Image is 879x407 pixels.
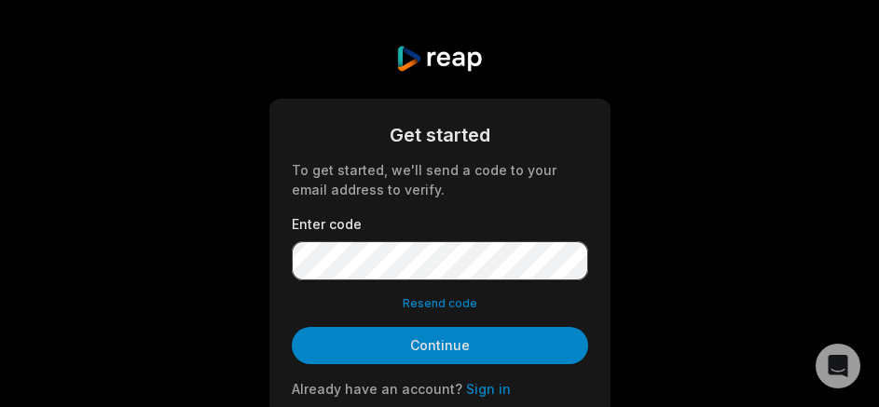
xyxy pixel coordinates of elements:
[292,381,462,397] span: Already have an account?
[292,121,588,149] div: Get started
[292,327,588,364] button: Continue
[403,295,477,312] button: Resend code
[466,381,511,397] a: Sign in
[816,344,860,388] div: Open Intercom Messenger
[292,160,588,199] div: To get started, we'll send a code to your email address to verify.
[292,214,588,234] label: Enter code
[395,45,484,73] img: reap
